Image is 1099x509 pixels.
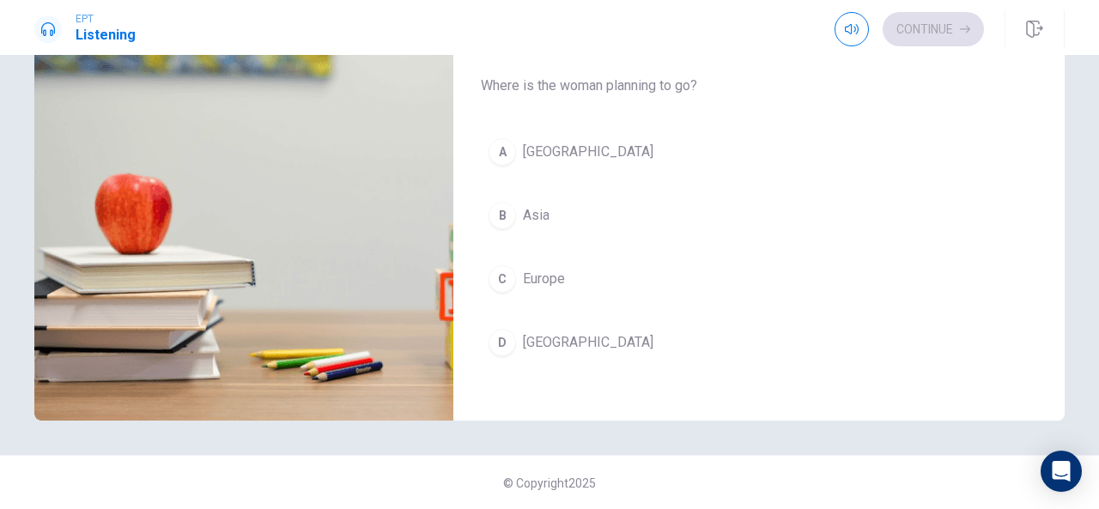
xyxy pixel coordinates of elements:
[523,142,653,162] span: [GEOGRAPHIC_DATA]
[523,205,549,226] span: Asia
[481,194,1037,237] button: BAsia
[489,265,516,293] div: C
[34,3,453,421] img: B2 Recording 9: Discussing Travel Plans
[523,332,653,353] span: [GEOGRAPHIC_DATA]
[481,258,1037,300] button: CEurope
[489,138,516,166] div: A
[76,25,136,45] h1: Listening
[503,476,596,490] span: © Copyright 2025
[481,130,1037,173] button: A[GEOGRAPHIC_DATA]
[489,202,516,229] div: B
[481,76,1037,96] span: Where is the woman planning to go?
[76,13,136,25] span: EPT
[489,329,516,356] div: D
[481,321,1037,364] button: D[GEOGRAPHIC_DATA]
[523,269,565,289] span: Europe
[1041,451,1082,492] div: Open Intercom Messenger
